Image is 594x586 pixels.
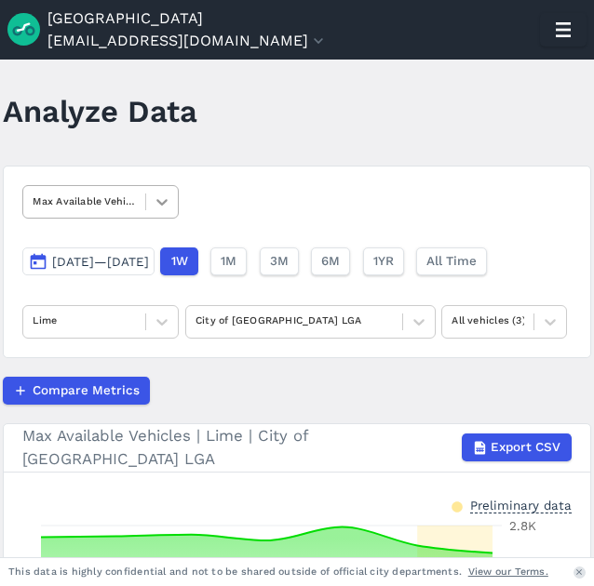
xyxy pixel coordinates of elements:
span: [DATE]—[DATE] [52,255,149,269]
button: 3M [260,247,299,275]
span: 6M [321,252,340,271]
button: Export CSV [462,433,571,461]
a: [GEOGRAPHIC_DATA] [47,7,203,30]
span: Export CSV [491,438,560,457]
div: Preliminary data [470,497,572,513]
span: 1M [221,252,236,271]
button: All Time [416,247,487,275]
img: Ride Report [7,13,47,46]
button: 1YR [363,247,404,275]
button: Compare Metrics [3,377,149,405]
span: 1W [171,252,188,271]
div: Max Available Vehicles | Lime | City of [GEOGRAPHIC_DATA] LGA [22,424,571,471]
button: 6M [311,247,350,275]
a: View our Terms. [468,565,548,579]
button: [EMAIL_ADDRESS][DOMAIN_NAME] [47,30,328,52]
button: [DATE]—[DATE] [22,247,154,275]
button: 1W [160,247,197,275]
span: All Time [426,252,477,271]
button: 1M [210,247,247,275]
span: 1YR [373,252,394,271]
h1: Analyze Data [3,90,197,133]
span: 3M [270,252,289,271]
tspan: 2.8K [509,519,536,533]
span: Compare Metrics [33,381,140,400]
